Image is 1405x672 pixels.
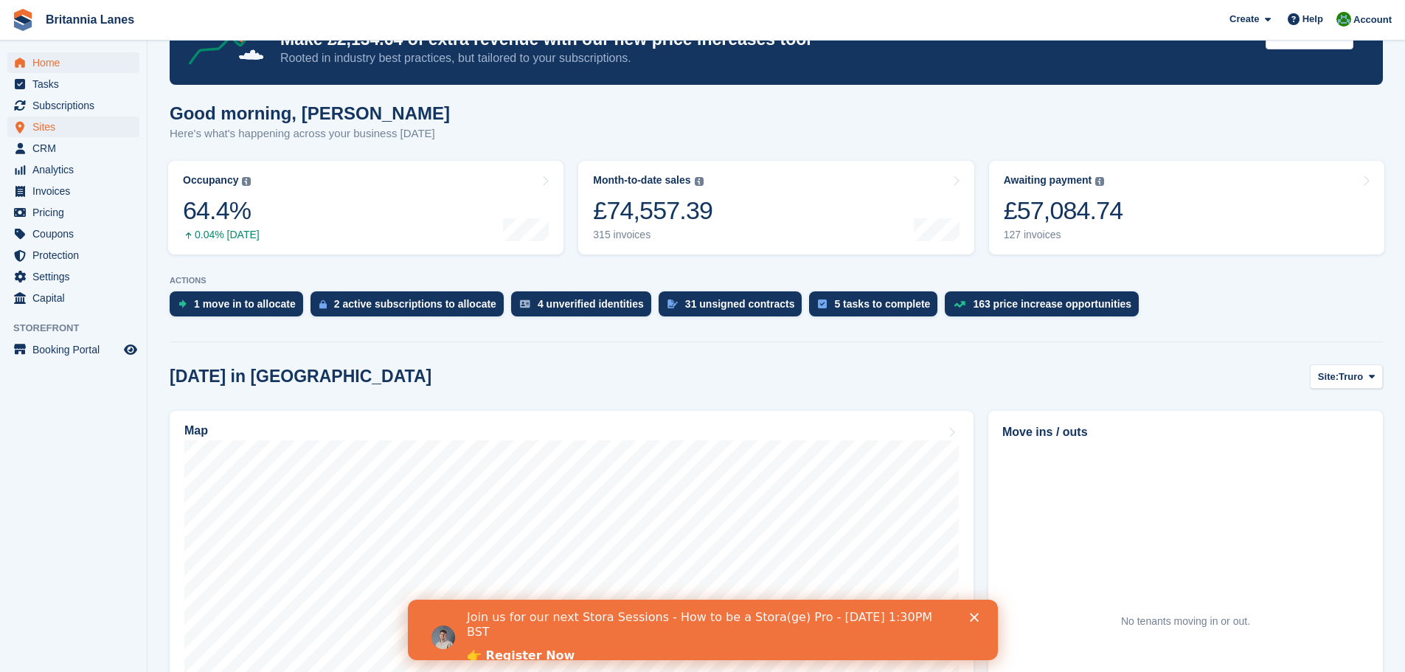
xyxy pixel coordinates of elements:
[194,298,296,310] div: 1 move in to allocate
[12,9,34,31] img: stora-icon-8386f47178a22dfd0bd8f6a31ec36ba5ce8667c1dd55bd0f319d3a0aa187defe.svg
[183,229,260,241] div: 0.04% [DATE]
[59,49,167,65] a: 👉 Register Now
[538,298,644,310] div: 4 unverified identities
[667,299,678,308] img: contract_signature_icon-13c848040528278c33f63329250d36e43548de30e8caae1d1a13099fd9432cc5.svg
[32,95,121,116] span: Subscriptions
[1004,195,1123,226] div: £57,084.74
[7,138,139,159] a: menu
[334,298,496,310] div: 2 active subscriptions to allocate
[945,291,1146,324] a: 163 price increase opportunities
[7,74,139,94] a: menu
[1336,12,1351,27] img: Matt Lane
[1002,423,1369,441] h2: Move ins / outs
[1353,13,1392,27] span: Account
[13,321,147,336] span: Storefront
[40,7,140,32] a: Britannia Lanes
[685,298,795,310] div: 31 unsigned contracts
[7,95,139,116] a: menu
[32,159,121,180] span: Analytics
[989,161,1384,254] a: Awaiting payment £57,084.74 127 invoices
[32,181,121,201] span: Invoices
[170,276,1383,285] p: ACTIONS
[408,600,998,660] iframe: Intercom live chat banner
[973,298,1131,310] div: 163 price increase opportunities
[184,424,208,437] h2: Map
[818,299,827,308] img: task-75834270c22a3079a89374b754ae025e5fb1db73e45f91037f5363f120a921f8.svg
[170,125,450,142] p: Here's what's happening across your business [DATE]
[659,291,810,324] a: 31 unsigned contracts
[32,117,121,137] span: Sites
[32,339,121,360] span: Booking Portal
[1004,229,1123,241] div: 127 invoices
[7,181,139,201] a: menu
[834,298,930,310] div: 5 tasks to complete
[32,224,121,244] span: Coupons
[242,177,251,186] img: icon-info-grey-7440780725fd019a000dd9b08b2336e03edf1995a4989e88bcd33f0948082b44.svg
[32,202,121,223] span: Pricing
[7,266,139,287] a: menu
[7,159,139,180] a: menu
[311,291,511,324] a: 2 active subscriptions to allocate
[954,301,965,308] img: price_increase_opportunities-93ffe204e8149a01c8c9dc8f82e8f89637d9d84a8eef4429ea346261dce0b2c0.svg
[7,52,139,73] a: menu
[32,74,121,94] span: Tasks
[7,339,139,360] a: menu
[562,13,577,22] div: Close
[183,195,260,226] div: 64.4%
[7,202,139,223] a: menu
[32,245,121,266] span: Protection
[7,117,139,137] a: menu
[170,103,450,123] h1: Good morning, [PERSON_NAME]
[1004,174,1092,187] div: Awaiting payment
[122,341,139,358] a: Preview store
[1310,364,1383,389] button: Site: Truro
[809,291,945,324] a: 5 tasks to complete
[7,288,139,308] a: menu
[32,52,121,73] span: Home
[1302,12,1323,27] span: Help
[183,174,238,187] div: Occupancy
[593,174,690,187] div: Month-to-date sales
[170,367,431,387] h2: [DATE] in [GEOGRAPHIC_DATA]
[1229,12,1259,27] span: Create
[593,195,712,226] div: £74,557.39
[593,229,712,241] div: 315 invoices
[32,288,121,308] span: Capital
[7,245,139,266] a: menu
[511,291,659,324] a: 4 unverified identities
[319,299,327,309] img: active_subscription_to_allocate_icon-d502201f5373d7db506a760aba3b589e785aa758c864c3986d89f69b8ff3...
[7,224,139,244] a: menu
[1318,370,1339,384] span: Site:
[578,161,974,254] a: Month-to-date sales £74,557.39 315 invoices
[520,299,530,308] img: verify_identity-adf6edd0f0f0b5bbfe63781bf79b02c33cf7c696d77639b501bdc392416b5a36.svg
[1095,177,1104,186] img: icon-info-grey-7440780725fd019a000dd9b08b2336e03edf1995a4989e88bcd33f0948082b44.svg
[178,299,187,308] img: move_ins_to_allocate_icon-fdf77a2bb77ea45bf5b3d319d69a93e2d87916cf1d5bf7949dd705db3b84f3ca.svg
[1339,370,1363,384] span: Truro
[170,291,311,324] a: 1 move in to allocate
[32,266,121,287] span: Settings
[168,161,563,254] a: Occupancy 64.4% 0.04% [DATE]
[32,138,121,159] span: CRM
[1121,614,1250,629] div: No tenants moving in or out.
[695,177,704,186] img: icon-info-grey-7440780725fd019a000dd9b08b2336e03edf1995a4989e88bcd33f0948082b44.svg
[280,50,1254,66] p: Rooted in industry best practices, but tailored to your subscriptions.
